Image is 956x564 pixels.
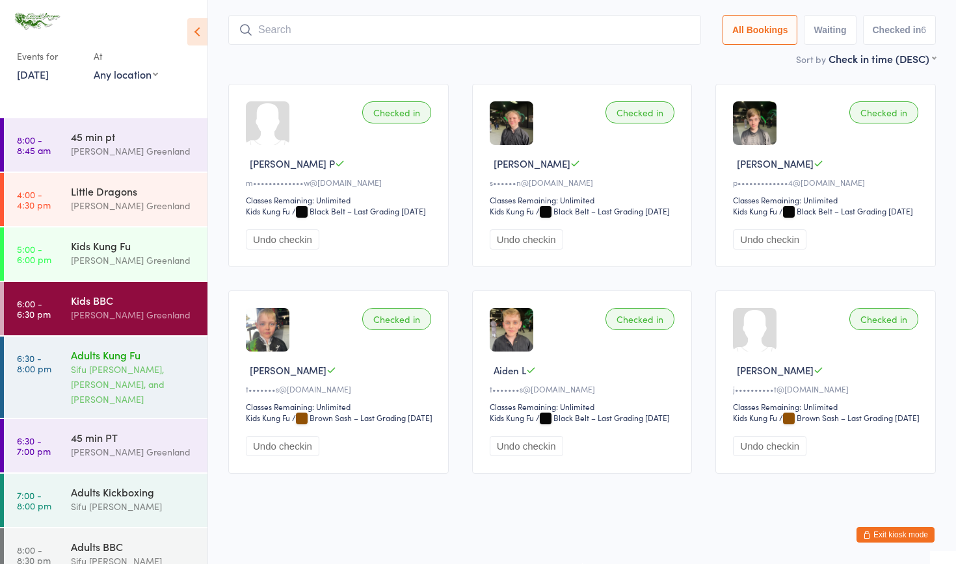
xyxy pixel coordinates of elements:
div: Sifu [PERSON_NAME] [71,499,196,514]
span: [PERSON_NAME] [494,157,570,170]
div: Classes Remaining: Unlimited [246,194,435,205]
div: Adults Kung Fu [71,348,196,362]
time: 8:00 - 8:45 am [17,135,51,155]
button: Undo checkin [733,436,806,456]
button: All Bookings [723,15,798,45]
span: / Brown Sash – Last Grading [DATE] [779,412,920,423]
div: Classes Remaining: Unlimited [490,401,679,412]
div: Checked in [362,101,431,123]
a: 6:00 -6:30 pmKids BBC[PERSON_NAME] Greenland [4,282,207,335]
div: Checked in [849,101,918,123]
button: Checked in6 [863,15,936,45]
span: [PERSON_NAME] P [250,157,335,170]
time: 6:00 - 6:30 pm [17,298,51,319]
span: / Brown Sash – Last Grading [DATE] [292,412,432,423]
button: Undo checkin [733,229,806,250]
div: Classes Remaining: Unlimited [733,194,922,205]
a: 8:00 -8:45 am45 min pt[PERSON_NAME] Greenland [4,118,207,172]
time: 6:30 - 7:00 pm [17,435,51,456]
button: Undo checkin [246,436,319,456]
div: Kids Kung Fu [246,205,290,216]
a: 4:00 -4:30 pmLittle Dragons[PERSON_NAME] Greenland [4,173,207,226]
div: Kids Kung Fu [490,205,534,216]
time: 4:00 - 4:30 pm [17,189,51,210]
span: Aiden L [494,363,526,377]
div: Check in time (DESC) [829,51,936,66]
div: Checked in [849,308,918,330]
div: [PERSON_NAME] Greenland [71,253,196,268]
div: Kids Kung Fu [733,205,777,216]
div: Kids Kung Fu [71,238,196,253]
div: Checked in [362,308,431,330]
img: Emerald Dragon Martial Arts Pty Ltd [13,10,62,32]
time: 6:30 - 8:00 pm [17,353,51,374]
div: Kids Kung Fu [246,412,290,423]
div: [PERSON_NAME] Greenland [71,307,196,322]
div: [PERSON_NAME] Greenland [71,144,196,159]
a: 5:00 -6:00 pmKids Kung Fu[PERSON_NAME] Greenland [4,227,207,281]
div: s••••••n@[DOMAIN_NAME] [490,177,679,188]
div: [PERSON_NAME] Greenland [71,198,196,213]
time: 5:00 - 6:00 pm [17,244,51,264]
a: 7:00 -8:00 pmAdults KickboxingSifu [PERSON_NAME] [4,474,207,527]
div: Classes Remaining: Unlimited [246,401,435,412]
a: 6:30 -8:00 pmAdults Kung FuSifu [PERSON_NAME], [PERSON_NAME], and [PERSON_NAME] [4,337,207,418]
div: Kids Kung Fu [490,412,534,423]
span: [PERSON_NAME] [737,363,814,377]
span: [PERSON_NAME] [737,157,814,170]
img: image1724457418.png [490,308,533,352]
div: [PERSON_NAME] Greenland [71,444,196,459]
div: 6 [921,25,926,35]
img: image1724457179.png [490,101,533,145]
div: Adults Kickboxing [71,485,196,499]
div: Adults BBC [71,539,196,554]
div: Kids BBC [71,293,196,307]
div: t•••••••s@[DOMAIN_NAME] [490,383,679,394]
div: t•••••••s@[DOMAIN_NAME] [246,383,435,394]
button: Undo checkin [490,436,563,456]
button: Undo checkin [490,229,563,250]
div: Events for [17,45,81,67]
div: Kids Kung Fu [733,412,777,423]
img: image1724457393.png [246,308,289,352]
a: 6:30 -7:00 pm45 min PT[PERSON_NAME] Greenland [4,419,207,472]
div: Checked in [605,308,674,330]
div: Little Dragons [71,184,196,198]
div: 45 min PT [71,430,196,444]
div: Classes Remaining: Unlimited [733,401,922,412]
button: Undo checkin [246,229,319,250]
button: Waiting [804,15,856,45]
input: Search [228,15,701,45]
span: / Black Belt – Last Grading [DATE] [779,205,913,216]
div: 45 min pt [71,129,196,144]
div: At [94,45,158,67]
div: j••••••••••t@[DOMAIN_NAME] [733,383,922,394]
time: 7:00 - 8:00 pm [17,490,51,511]
button: Exit kiosk mode [856,527,935,543]
div: Sifu [PERSON_NAME], [PERSON_NAME], and [PERSON_NAME] [71,362,196,407]
a: [DATE] [17,67,49,81]
div: Classes Remaining: Unlimited [490,194,679,205]
label: Sort by [796,53,826,66]
img: image1724457114.png [733,101,777,145]
span: / Black Belt – Last Grading [DATE] [536,205,670,216]
span: / Black Belt – Last Grading [DATE] [536,412,670,423]
span: [PERSON_NAME] [250,363,326,377]
span: / Black Belt – Last Grading [DATE] [292,205,426,216]
div: p•••••••••••••4@[DOMAIN_NAME] [733,177,922,188]
div: m•••••••••••••w@[DOMAIN_NAME] [246,177,435,188]
div: Any location [94,67,158,81]
div: Checked in [605,101,674,123]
